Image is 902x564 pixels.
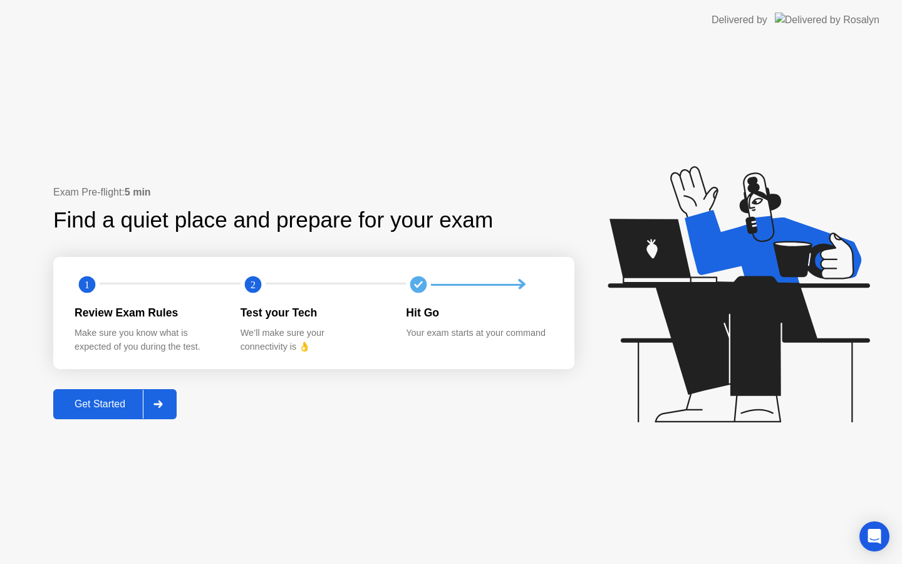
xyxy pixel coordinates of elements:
[406,326,552,340] div: Your exam starts at your command
[75,305,220,321] div: Review Exam Rules
[775,13,879,27] img: Delivered by Rosalyn
[125,187,151,197] b: 5 min
[712,13,767,28] div: Delivered by
[85,279,90,291] text: 1
[241,305,386,321] div: Test your Tech
[251,279,256,291] text: 2
[57,399,143,410] div: Get Started
[53,185,574,200] div: Exam Pre-flight:
[406,305,552,321] div: Hit Go
[75,326,220,353] div: Make sure you know what is expected of you during the test.
[53,389,177,419] button: Get Started
[859,521,889,551] div: Open Intercom Messenger
[241,326,386,353] div: We’ll make sure your connectivity is 👌
[53,204,495,237] div: Find a quiet place and prepare for your exam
